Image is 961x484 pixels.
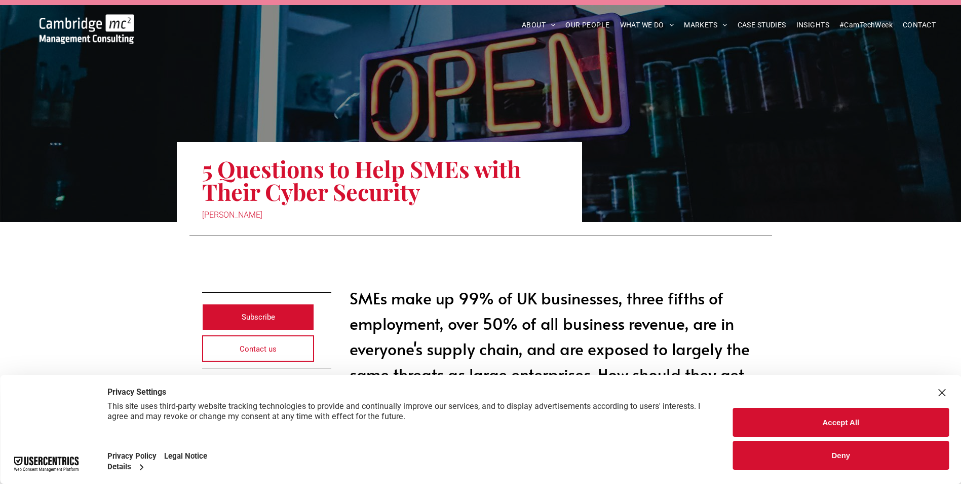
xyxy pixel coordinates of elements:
div: [PERSON_NAME] [202,208,557,222]
a: WHAT WE DO [615,17,679,33]
a: INSIGHTS [791,17,834,33]
a: CASE STUDIES [733,17,791,33]
a: OUR PEOPLE [560,17,614,33]
span: SMEs make up 99% of UK businesses, three fifths of employment, over 50% of all business revenue, ... [350,287,750,410]
a: CONTACT [898,17,941,33]
a: #CamTechWeek [834,17,898,33]
a: Subscribe [202,304,315,330]
a: Contact us [202,335,315,362]
a: MARKETS [679,17,732,33]
span: Contact us [240,336,277,362]
h1: 5 Questions to Help SMEs with Their Cyber Security [202,156,557,204]
img: Cambridge MC Logo [40,14,134,44]
span: Subscribe [242,304,275,330]
a: ABOUT [517,17,561,33]
a: Your Business Transformed | Cambridge Management Consulting [40,16,134,26]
